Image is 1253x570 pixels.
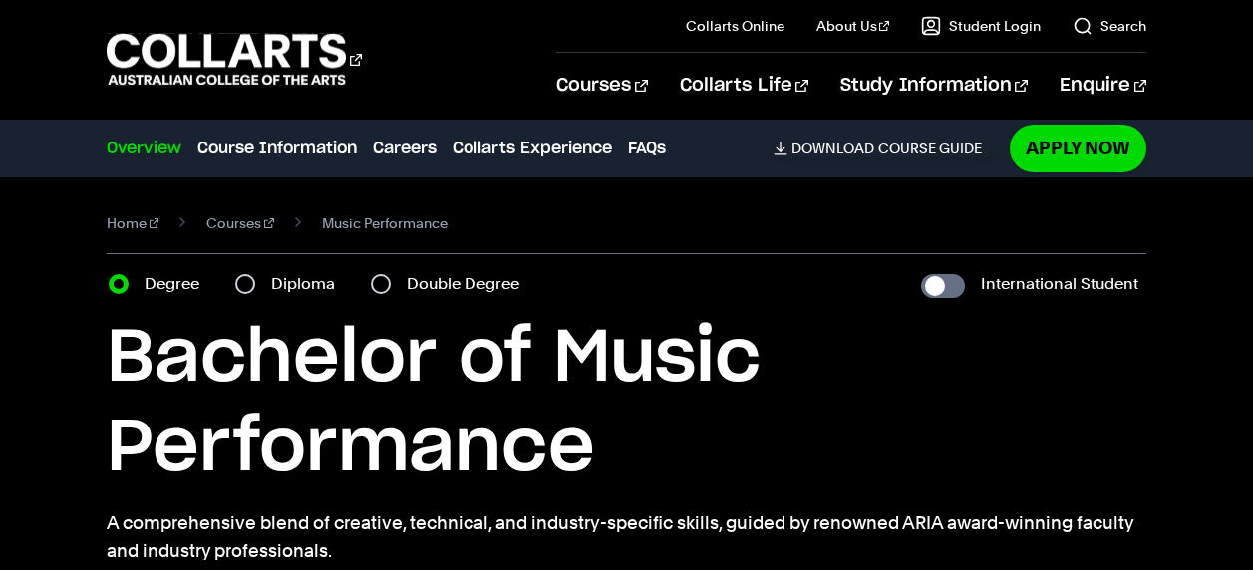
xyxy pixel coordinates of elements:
[107,314,1146,493] h1: Bachelor of Music Performance
[686,16,784,36] a: Collarts Online
[206,209,274,237] a: Courses
[145,270,211,298] label: Degree
[1010,125,1146,171] a: Apply Now
[453,137,612,160] a: Collarts Experience
[556,53,647,119] a: Courses
[197,137,357,160] a: Course Information
[107,31,362,88] div: Go to homepage
[680,53,808,119] a: Collarts Life
[774,140,998,157] a: DownloadCourse Guide
[1060,53,1146,119] a: Enquire
[921,16,1041,36] a: Student Login
[107,137,181,160] a: Overview
[373,137,437,160] a: Careers
[628,137,666,160] a: FAQs
[322,209,448,237] span: Music Performance
[791,140,874,157] span: Download
[981,270,1138,298] label: International Student
[271,270,347,298] label: Diploma
[107,509,1146,565] p: A comprehensive blend of creative, technical, and industry-specific skills, guided by renowned AR...
[107,209,159,237] a: Home
[840,53,1028,119] a: Study Information
[816,16,890,36] a: About Us
[1073,16,1146,36] a: Search
[407,270,531,298] label: Double Degree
